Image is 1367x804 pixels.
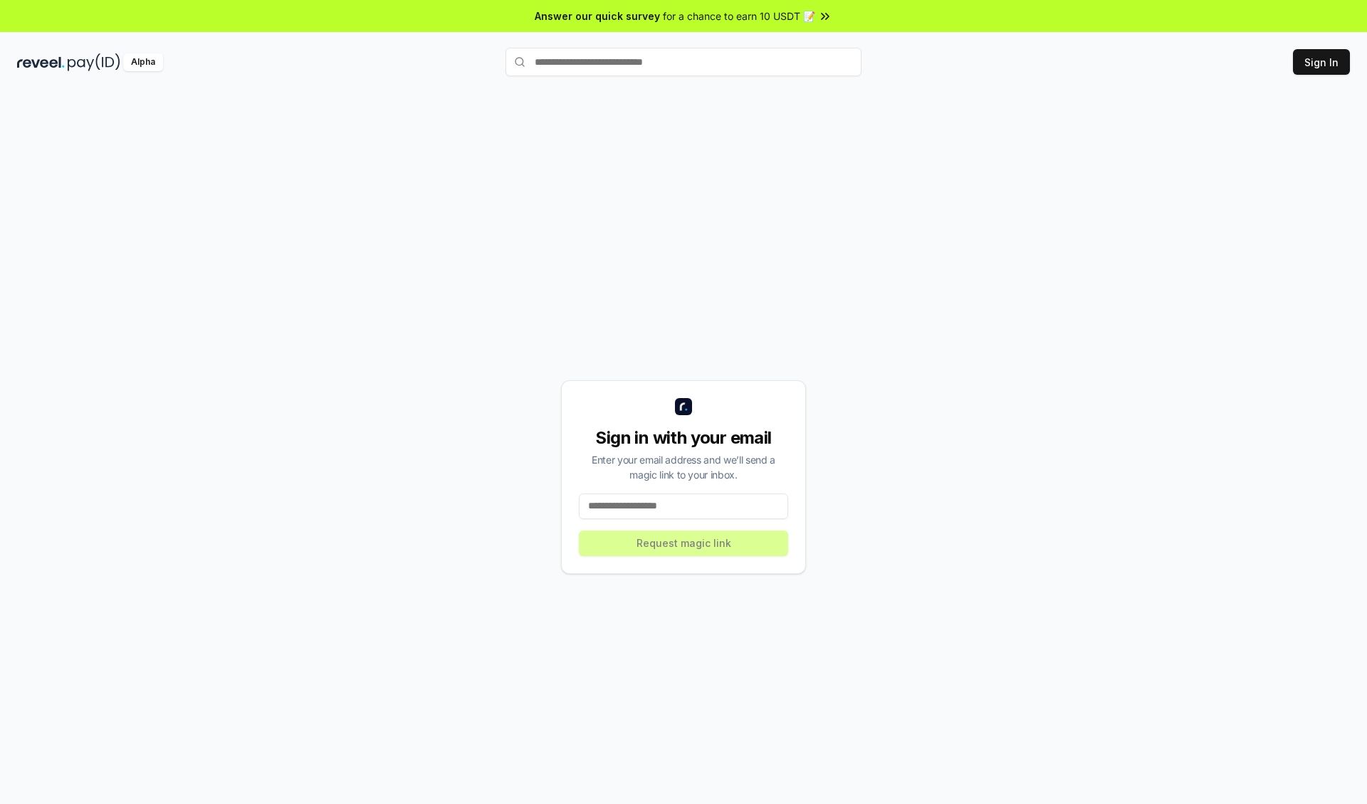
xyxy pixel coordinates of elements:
span: for a chance to earn 10 USDT 📝 [663,9,815,24]
div: Sign in with your email [579,427,788,449]
div: Enter your email address and we’ll send a magic link to your inbox. [579,452,788,482]
button: Sign In [1293,49,1350,75]
img: pay_id [68,53,120,71]
img: reveel_dark [17,53,65,71]
span: Answer our quick survey [535,9,660,24]
div: Alpha [123,53,163,71]
img: logo_small [675,398,692,415]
